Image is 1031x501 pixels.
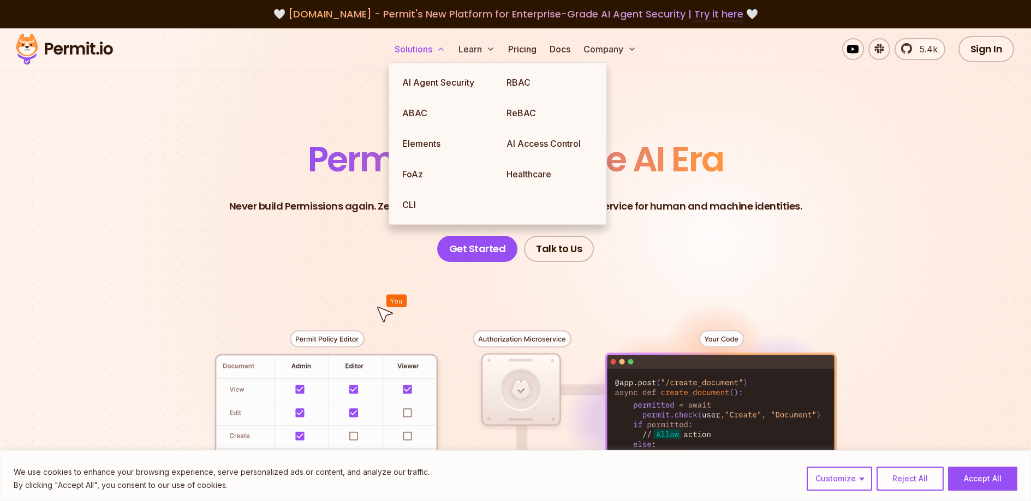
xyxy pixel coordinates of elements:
a: Docs [545,38,575,60]
a: FoAz [394,159,498,189]
a: AI Access Control [498,128,602,159]
a: ABAC [394,98,498,128]
button: Customize [807,467,872,491]
a: Sign In [958,36,1015,62]
span: [DOMAIN_NAME] - Permit's New Platform for Enterprise-Grade AI Agent Security | [288,7,743,21]
button: Reject All [877,467,944,491]
a: Talk to Us [524,236,594,262]
button: Accept All [948,467,1017,491]
img: Permit logo [11,31,118,68]
a: 5.4k [895,38,945,60]
span: 5.4k [913,43,938,56]
p: By clicking "Accept All", you consent to our use of cookies. [14,479,430,492]
a: Healthcare [498,159,602,189]
button: Company [579,38,641,60]
button: Solutions [390,38,450,60]
a: Pricing [504,38,541,60]
p: Never build Permissions again. Zero-latency fine-grained authorization as a service for human and... [229,199,802,214]
a: CLI [394,189,498,220]
a: ReBAC [498,98,602,128]
a: AI Agent Security [394,67,498,98]
p: We use cookies to enhance your browsing experience, serve personalized ads or content, and analyz... [14,466,430,479]
span: Permissions for The AI Era [308,135,724,183]
a: Get Started [437,236,518,262]
button: Learn [454,38,499,60]
a: Elements [394,128,498,159]
a: RBAC [498,67,602,98]
a: Try it here [694,7,743,21]
div: 🤍 🤍 [26,7,1005,22]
